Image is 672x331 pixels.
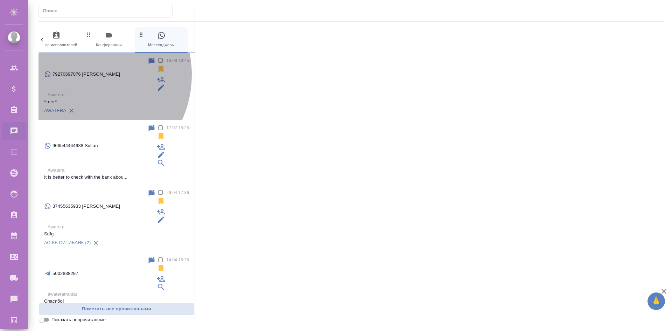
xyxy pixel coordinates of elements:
[157,151,165,159] div: Редактировать контакт
[157,275,165,283] div: Подписать на чат другого
[147,189,156,198] div: Пометить непрочитанным
[38,252,195,309] div: 500283829714.04 15:25awateratraktatСпасибо!
[52,71,120,78] p: 79270697076 [PERSON_NAME]
[52,142,98,149] p: 966544444938 Sultan
[166,189,189,196] p: 29.04 17:36
[44,240,91,245] a: АО КБ СИТИБАНК (2)
[85,31,132,48] span: Конференции
[157,207,165,216] div: Подписать на чат другого
[166,124,189,131] p: 17.07 15:25
[48,167,189,174] p: Awatera
[147,256,156,265] div: Пометить непрочитанным
[138,31,145,38] svg: Зажми и перетащи, чтобы поменять порядок вкладок
[157,264,165,273] svg: Отписаться
[157,143,165,151] div: Подписать на чат другого
[44,298,189,305] p: Спасибо!
[85,31,92,38] svg: Зажми и перетащи, чтобы поменять порядок вкладок
[138,31,185,48] span: Мессенджеры
[650,294,662,309] span: 🙏
[147,57,156,65] div: Пометить непрочитанным
[43,6,172,16] input: Поиск
[33,31,80,48] span: Подбор исполнителей
[38,120,195,185] div: 966544444938 Sultan17.07 15:25AwateraIt is better to check with the bank abou...
[157,132,165,140] svg: Отписаться
[38,185,195,252] div: 37455635933 [PERSON_NAME]29.04 17:36AwateraSdfgАО КБ СИТИБАНК (2)
[66,105,77,116] button: Удалить привязку
[166,57,189,64] p: 16.09 18:45
[157,197,165,205] svg: Отписаться
[48,291,189,298] p: awateratraktat
[44,174,189,181] p: It is better to check with the bank abou...
[157,75,165,84] div: Подписать на чат другого
[157,215,165,224] div: Редактировать контакт
[147,124,156,133] div: Пометить непрочитанным
[38,303,195,315] button: Пометить все прочитанными
[51,316,106,323] span: Показать непрочитанные
[157,83,165,92] div: Редактировать контакт
[48,223,189,230] p: Awatera
[157,283,165,291] div: Привязать клиента
[44,108,66,113] a: AWATERA
[157,65,165,73] svg: Отписаться
[52,270,78,277] p: 5002838297
[157,159,165,167] div: Привязать клиента
[166,256,189,263] p: 14.04 15:25
[44,230,189,237] p: Sdfg
[42,305,191,313] span: Пометить все прочитанными
[647,292,665,310] button: 🙏
[38,53,195,120] div: 79270697076 [PERSON_NAME]16.09 18:45Awatera*тест*AWATERA
[48,91,189,98] p: Awatera
[52,203,120,210] p: 37455635933 [PERSON_NAME]
[91,237,101,248] button: Удалить привязку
